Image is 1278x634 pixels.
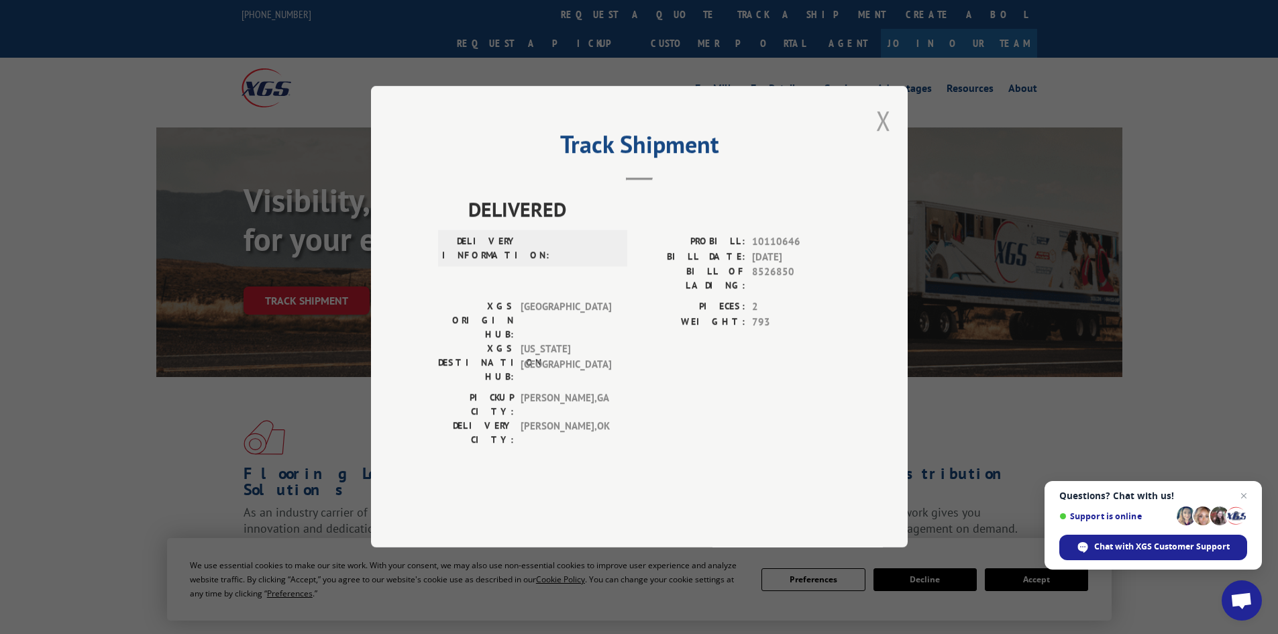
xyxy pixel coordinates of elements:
span: [DATE] [752,250,841,265]
span: 10110646 [752,235,841,250]
label: PROBILL: [639,235,745,250]
span: [PERSON_NAME] , OK [521,419,611,447]
label: PIECES: [639,300,745,315]
span: 2 [752,300,841,315]
span: Questions? Chat with us! [1059,490,1247,501]
span: 8526850 [752,265,841,293]
button: Close modal [876,103,891,138]
label: XGS ORIGIN HUB: [438,300,514,342]
span: DELIVERED [468,195,841,225]
label: WEIGHT: [639,315,745,330]
label: PICKUP CITY: [438,391,514,419]
label: XGS DESTINATION HUB: [438,342,514,384]
span: Support is online [1059,511,1172,521]
span: Chat with XGS Customer Support [1094,541,1230,553]
span: 793 [752,315,841,330]
span: [GEOGRAPHIC_DATA] [521,300,611,342]
label: DELIVERY CITY: [438,419,514,447]
span: Chat with XGS Customer Support [1059,535,1247,560]
a: Open chat [1222,580,1262,621]
span: [US_STATE][GEOGRAPHIC_DATA] [521,342,611,384]
h2: Track Shipment [438,135,841,160]
label: BILL DATE: [639,250,745,265]
label: DELIVERY INFORMATION: [442,235,518,263]
label: BILL OF LADING: [639,265,745,293]
span: [PERSON_NAME] , GA [521,391,611,419]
